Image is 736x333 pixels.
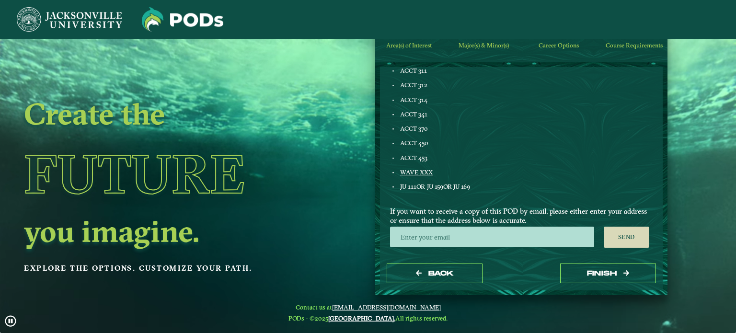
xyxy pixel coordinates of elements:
h2: Create the [24,100,307,127]
input: Enter your email [390,227,594,247]
a: [EMAIL_ADDRESS][DOMAIN_NAME] [332,303,441,311]
div: OR OR [399,183,515,190]
span: Course Requirements [606,42,663,49]
span: Contact us at [288,303,448,311]
span: Area(s) of Interest [386,42,432,49]
span: ACCT 312 [400,81,427,89]
span: If you want to receive a copy of this POD by email, please either enter your address or ensure th... [390,207,653,225]
span: JU 169 [453,183,470,190]
span: ACCT 314 [400,96,427,103]
span: ACCT 450 [400,139,428,147]
span: Major(s) & Minor(s) [459,42,509,49]
span: Back [428,269,454,277]
span: PODs - ©2025 All rights reserved. [288,314,448,322]
h2: you imagine. [24,218,307,244]
span: ACCT 370 [400,125,428,132]
a: [GEOGRAPHIC_DATA]. [328,314,395,322]
span: Career Options [539,42,579,49]
h1: Future [24,130,307,218]
button: Back [387,264,483,283]
a: WAVE XXX [400,168,433,176]
button: Send [604,227,649,248]
span: ACCT 341 [400,110,427,118]
button: Finish [560,264,656,283]
span: JU 159 [427,183,443,190]
span: ACCT 453 [400,154,427,161]
img: Jacksonville University logo [142,7,223,32]
img: Jacksonville University logo [17,7,122,32]
span: ACCT 311 [400,67,427,74]
p: Explore the options. Customize your path. [24,261,307,276]
span: JU 111 [400,183,416,190]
